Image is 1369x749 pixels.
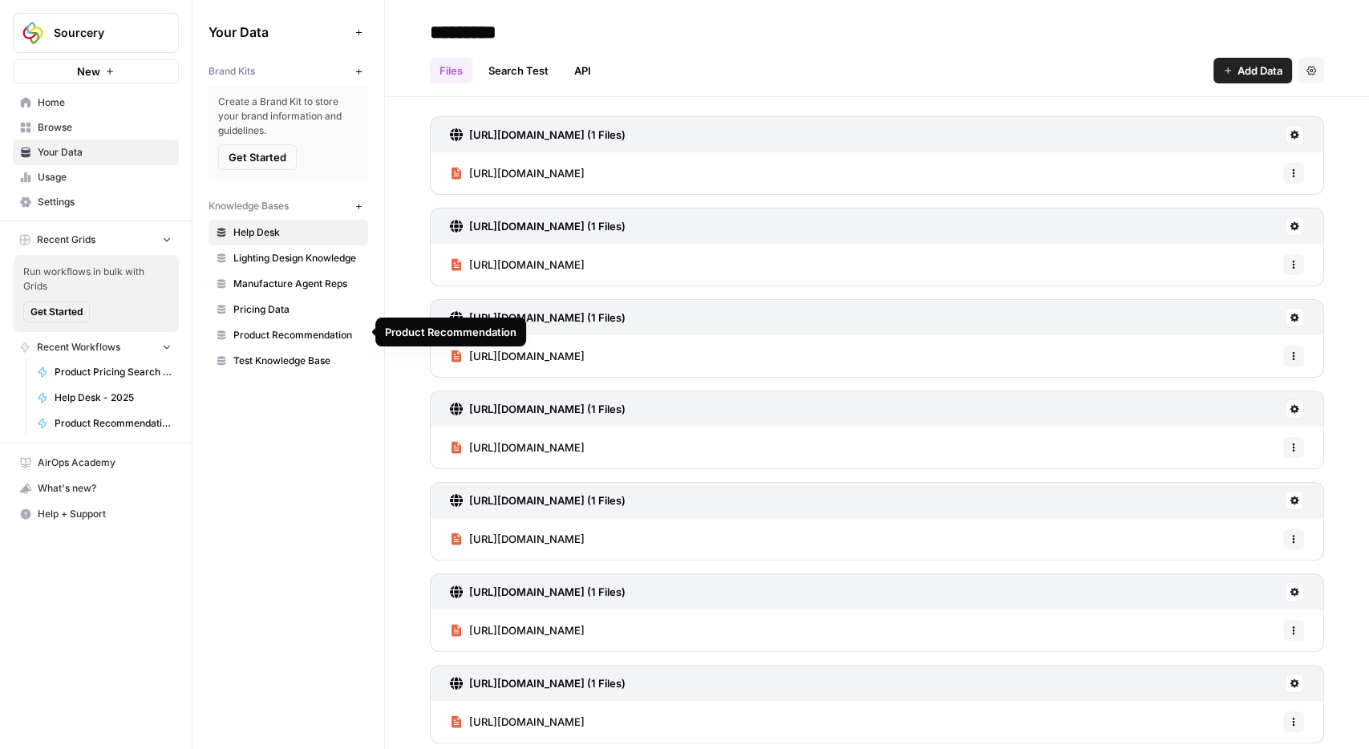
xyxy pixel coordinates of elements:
[469,492,626,508] h3: [URL][DOMAIN_NAME] (1 Files)
[218,95,358,138] span: Create a Brand Kit to store your brand information and guidelines.
[469,127,626,143] h3: [URL][DOMAIN_NAME] (1 Files)
[209,322,368,348] a: Product Recommendation
[38,170,172,184] span: Usage
[229,149,286,165] span: Get Started
[38,507,172,521] span: Help + Support
[54,25,151,41] span: Sourcery
[469,165,585,181] span: [URL][DOMAIN_NAME]
[23,302,90,322] button: Get Started
[233,225,361,240] span: Help Desk
[450,117,626,152] a: [URL][DOMAIN_NAME] (1 Files)
[38,120,172,135] span: Browse
[479,58,558,83] a: Search Test
[1237,63,1282,79] span: Add Data
[37,233,95,247] span: Recent Grids
[30,385,179,411] a: Help Desk - 2025
[233,251,361,265] span: Lighting Design Knowledge
[233,354,361,368] span: Test Knowledge Base
[55,365,172,379] span: Product Pricing Search - 2025
[55,391,172,405] span: Help Desk - 2025
[469,310,626,326] h3: [URL][DOMAIN_NAME] (1 Files)
[77,63,100,79] span: New
[450,391,626,427] a: [URL][DOMAIN_NAME] (1 Files)
[209,297,368,322] a: Pricing Data
[233,277,361,291] span: Manufacture Agent Reps
[469,348,585,364] span: [URL][DOMAIN_NAME]
[13,140,179,165] a: Your Data
[385,324,516,340] div: Product Recommendation
[450,152,585,194] a: [URL][DOMAIN_NAME]
[233,328,361,342] span: Product Recommendation
[30,411,179,436] a: Product Recommendations - 2025
[209,22,349,42] span: Your Data
[13,189,179,215] a: Settings
[13,450,179,476] a: AirOps Academy
[18,18,47,47] img: Sourcery Logo
[450,300,626,335] a: [URL][DOMAIN_NAME] (1 Files)
[469,584,626,600] h3: [URL][DOMAIN_NAME] (1 Files)
[450,574,626,609] a: [URL][DOMAIN_NAME] (1 Files)
[13,115,179,140] a: Browse
[450,427,585,468] a: [URL][DOMAIN_NAME]
[469,675,626,691] h3: [URL][DOMAIN_NAME] (1 Files)
[469,257,585,273] span: [URL][DOMAIN_NAME]
[209,348,368,374] a: Test Knowledge Base
[13,13,179,53] button: Workspace: Sourcery
[450,335,585,377] a: [URL][DOMAIN_NAME]
[13,335,179,359] button: Recent Workflows
[14,476,178,500] div: What's new?
[450,701,585,743] a: [URL][DOMAIN_NAME]
[209,245,368,271] a: Lighting Design Knowledge
[13,90,179,115] a: Home
[450,609,585,651] a: [URL][DOMAIN_NAME]
[218,144,297,170] button: Get Started
[469,401,626,417] h3: [URL][DOMAIN_NAME] (1 Files)
[450,244,585,285] a: [URL][DOMAIN_NAME]
[38,145,172,160] span: Your Data
[430,58,472,83] a: Files
[209,199,289,213] span: Knowledge Bases
[13,501,179,527] button: Help + Support
[450,483,626,518] a: [URL][DOMAIN_NAME] (1 Files)
[450,518,585,560] a: [URL][DOMAIN_NAME]
[13,59,179,83] button: New
[1213,58,1292,83] button: Add Data
[13,164,179,190] a: Usage
[450,209,626,244] a: [URL][DOMAIN_NAME] (1 Files)
[37,340,120,354] span: Recent Workflows
[469,439,585,455] span: [URL][DOMAIN_NAME]
[38,95,172,110] span: Home
[469,622,585,638] span: [URL][DOMAIN_NAME]
[55,416,172,431] span: Product Recommendations - 2025
[13,228,179,252] button: Recent Grids
[209,64,255,79] span: Brand Kits
[233,302,361,317] span: Pricing Data
[469,714,585,730] span: [URL][DOMAIN_NAME]
[469,531,585,547] span: [URL][DOMAIN_NAME]
[30,305,83,319] span: Get Started
[13,476,179,501] button: What's new?
[38,195,172,209] span: Settings
[209,220,368,245] a: Help Desk
[209,271,368,297] a: Manufacture Agent Reps
[469,218,626,234] h3: [URL][DOMAIN_NAME] (1 Files)
[565,58,601,83] a: API
[38,455,172,470] span: AirOps Academy
[30,359,179,385] a: Product Pricing Search - 2025
[450,666,626,701] a: [URL][DOMAIN_NAME] (1 Files)
[23,265,169,294] span: Run workflows in bulk with Grids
